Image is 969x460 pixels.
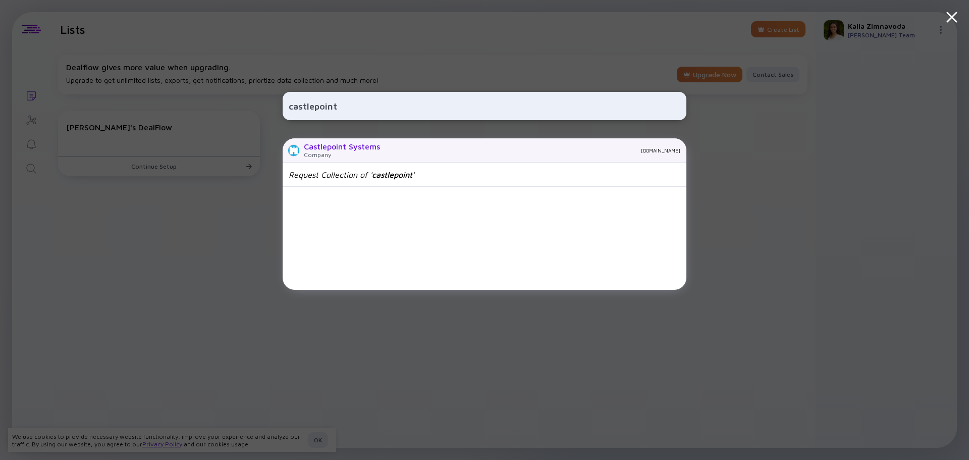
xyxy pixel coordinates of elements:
[304,151,380,159] div: Company
[289,170,414,179] div: Request Collection of ' '
[289,97,680,115] input: Search Company or Investor...
[388,147,680,154] div: [DOMAIN_NAME]
[372,170,412,179] span: castlepoint
[304,142,380,151] div: Castlepoint Systems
